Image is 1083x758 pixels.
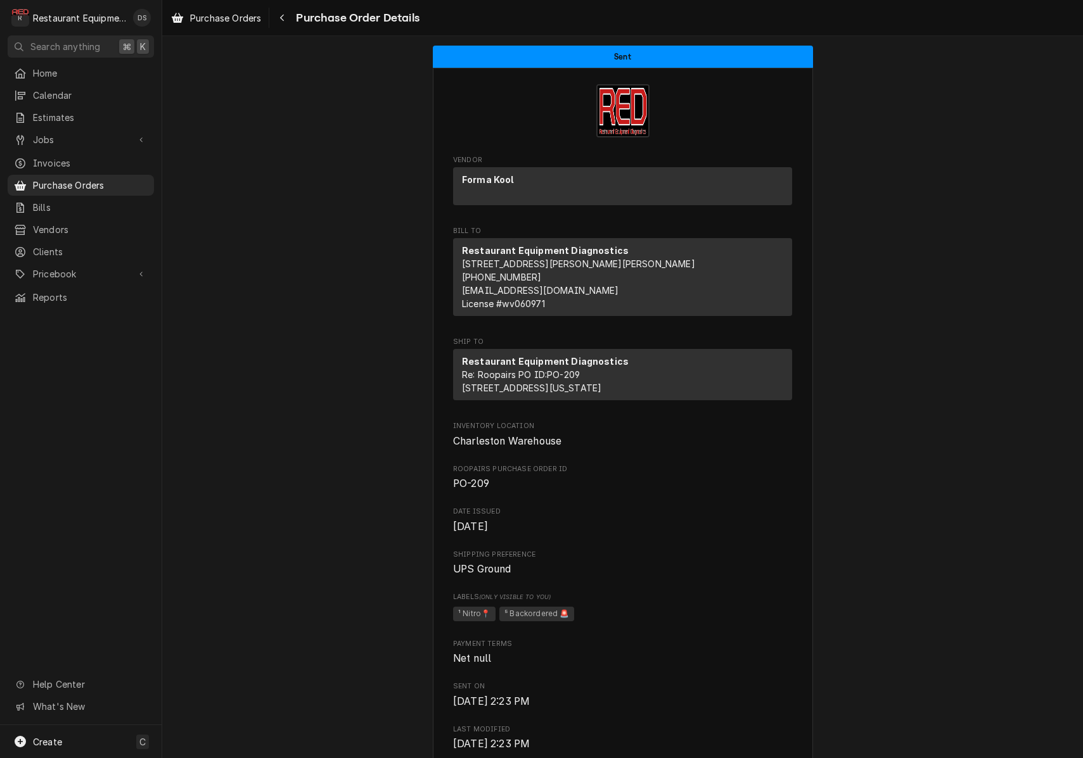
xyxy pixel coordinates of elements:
span: Sent [614,53,631,61]
span: (Only Visible to You) [479,593,551,600]
span: Ship To [453,337,792,347]
span: Sent On [453,694,792,709]
button: Search anything⌘K [8,35,154,58]
div: [object Object] [453,592,792,623]
span: ¹ Nitro📍 [453,607,496,622]
a: Purchase Orders [166,8,266,28]
div: Derek Stewart's Avatar [133,9,151,27]
span: K [140,40,146,53]
span: Payment Terms [453,639,792,649]
span: Inventory Location [453,434,792,449]
span: Vendor [453,155,792,165]
span: Net null [453,652,491,664]
div: Date Issued [453,507,792,534]
span: Estimates [33,111,148,124]
div: Vendor [453,167,792,210]
a: Calendar [8,85,154,106]
div: Purchase Order Ship To [453,337,792,406]
a: [EMAIL_ADDRESS][DOMAIN_NAME] [462,285,618,296]
div: Ship To [453,349,792,405]
span: Last Modified [453,736,792,752]
span: Clients [33,245,148,258]
span: Last Modified [453,724,792,735]
span: Payment Terms [453,651,792,666]
span: Date Issued [453,507,792,517]
a: Reports [8,287,154,308]
span: Reports [33,291,148,304]
a: Go to Jobs [8,129,154,150]
span: Sent On [453,681,792,692]
img: Logo [596,84,650,137]
span: [object Object] [453,605,792,624]
div: Restaurant Equipment Diagnostics's Avatar [11,9,29,27]
a: Go to What's New [8,696,154,717]
a: Vendors [8,219,154,240]
span: ⌘ [122,40,131,53]
span: Vendors [33,223,148,236]
strong: Restaurant Equipment Diagnostics [462,245,629,256]
a: Go to Pricebook [8,263,154,284]
span: [DATE] 2:23 PM [453,695,530,707]
span: Bills [33,201,148,214]
div: Restaurant Equipment Diagnostics [33,11,126,25]
a: Bills [8,197,154,218]
span: Bill To [453,226,792,236]
div: R [11,9,29,27]
span: What's New [33,700,146,713]
span: Search anything [30,40,100,53]
span: Shipping Preference [453,562,792,577]
a: Go to Help Center [8,674,154,695]
strong: Forma Kool [462,174,514,185]
div: Payment Terms [453,639,792,666]
a: Invoices [8,153,154,174]
div: DS [133,9,151,27]
span: Purchase Order Details [292,9,420,27]
span: [STREET_ADDRESS][PERSON_NAME][PERSON_NAME] [462,258,695,269]
span: C [139,735,146,749]
span: Purchase Orders [190,11,261,25]
span: Inventory Location [453,421,792,431]
div: Sent On [453,681,792,709]
div: Ship To [453,349,792,400]
span: Roopairs Purchase Order ID [453,464,792,474]
a: [PHONE_NUMBER] [462,272,541,282]
span: Pricebook [33,267,129,281]
div: Inventory Location [453,421,792,448]
button: Navigate back [272,8,292,28]
span: UPS Ground [453,563,511,575]
span: Home [33,66,148,80]
span: Shipping Preference [453,550,792,560]
span: Help Center [33,678,146,691]
div: Status [433,46,813,68]
a: Purchase Orders [8,175,154,196]
div: Purchase Order Bill To [453,226,792,322]
div: Bill To [453,238,792,316]
span: ⁵ Backordered 🚨 [499,607,574,622]
div: Bill To [453,238,792,321]
span: Purchase Orders [33,179,148,192]
span: Create [33,736,62,747]
span: [DATE] 2:23 PM [453,738,530,750]
div: Purchase Order Vendor [453,155,792,211]
div: Shipping Preference [453,550,792,577]
div: Vendor [453,167,792,205]
span: Jobs [33,133,129,146]
span: Charleston Warehouse [453,435,561,447]
a: Home [8,63,154,84]
span: [STREET_ADDRESS][US_STATE] [462,382,601,393]
span: Labels [453,592,792,602]
span: PO-209 [453,477,489,490]
span: Calendar [33,89,148,102]
a: Clients [8,241,154,262]
strong: Restaurant Equipment Diagnostics [462,356,629,367]
span: Date Issued [453,519,792,534]
span: [DATE] [453,521,488,533]
div: Roopairs Purchase Order ID [453,464,792,491]
span: Invoices [33,156,148,170]
span: Re: Roopairs PO ID: PO-209 [462,369,580,380]
a: Estimates [8,107,154,128]
div: Last Modified [453,724,792,752]
span: License # wv060971 [462,298,545,309]
span: Roopairs Purchase Order ID [453,476,792,491]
